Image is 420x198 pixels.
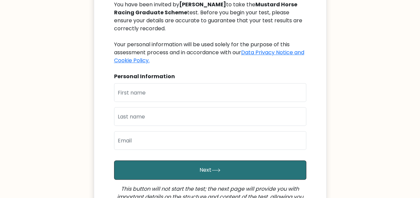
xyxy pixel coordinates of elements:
input: First name [114,83,306,102]
a: Data Privacy Notice and Cookie Policy. [114,49,304,64]
b: [PERSON_NAME] [179,1,226,8]
input: Email [114,131,306,150]
div: You have been invited by to take the test. Before you begin your test, please ensure your details... [114,1,306,65]
input: Last name [114,107,306,126]
button: Next [114,160,306,180]
div: Personal Information [114,73,306,81]
b: Mustard Horse Racing Graduate Scheme [114,1,297,16]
